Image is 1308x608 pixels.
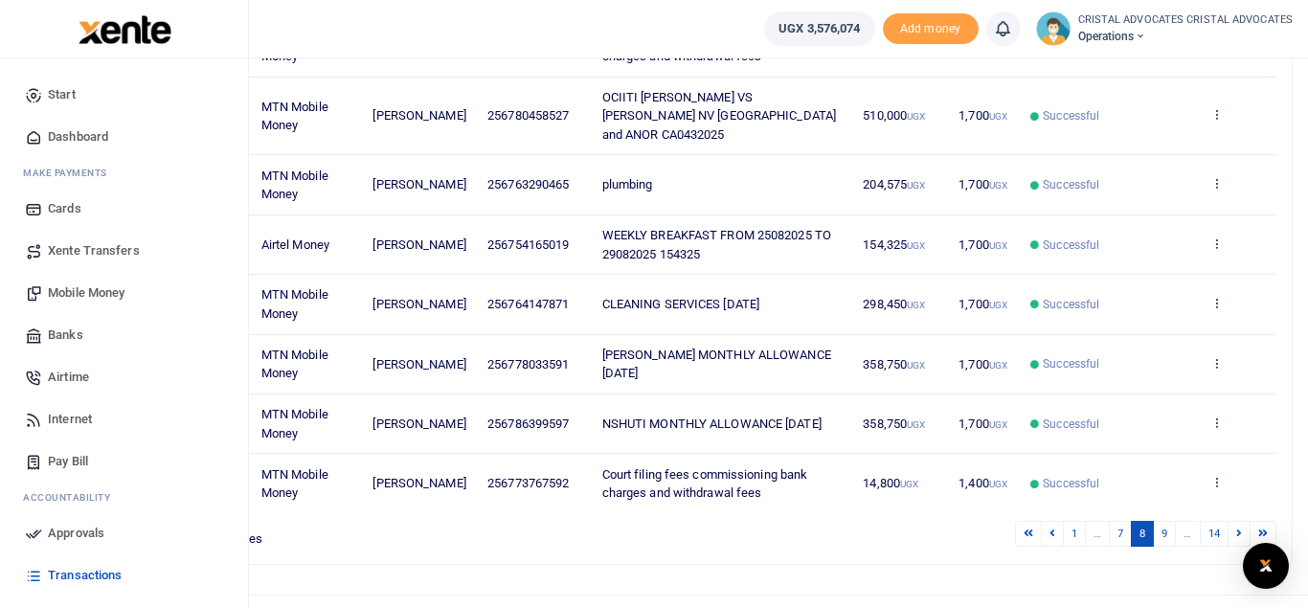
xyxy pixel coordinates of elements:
[1153,521,1176,547] a: 9
[989,419,1007,430] small: UGX
[989,111,1007,122] small: UGX
[487,108,569,123] span: 256780458527
[900,479,918,489] small: UGX
[907,240,925,251] small: UGX
[863,297,925,311] span: 298,450
[48,127,108,146] span: Dashboard
[487,357,569,372] span: 256778033591
[602,228,831,261] span: WEEKLY BREAKFAST FROM 25082025 TO 29082025 154325
[372,417,465,431] span: [PERSON_NAME]
[602,417,822,431] span: NSHUTI MONTHLY ALLOWANCE [DATE]
[372,237,465,252] span: [PERSON_NAME]
[958,476,1007,490] span: 1,400
[372,297,465,311] span: [PERSON_NAME]
[37,490,110,505] span: countability
[487,177,569,191] span: 256763290465
[958,237,1007,252] span: 1,700
[778,19,860,38] span: UGX 3,576,074
[15,512,233,554] a: Approvals
[863,476,918,490] span: 14,800
[77,21,171,35] a: logo-small logo-large logo-large
[1131,521,1154,547] a: 8
[487,297,569,311] span: 256764147871
[863,237,925,252] span: 154,325
[48,241,140,260] span: Xente Transfers
[907,419,925,430] small: UGX
[989,180,1007,191] small: UGX
[48,326,83,345] span: Banks
[89,519,576,549] div: Showing 71 to 80 of 132 entries
[487,237,569,252] span: 256754165019
[989,360,1007,371] small: UGX
[261,287,328,321] span: MTN Mobile Money
[15,188,233,230] a: Cards
[15,272,233,314] a: Mobile Money
[261,100,328,133] span: MTN Mobile Money
[372,108,465,123] span: [PERSON_NAME]
[487,417,569,431] span: 256786399597
[1036,11,1071,46] img: profile-user
[907,300,925,310] small: UGX
[487,476,569,490] span: 256773767592
[602,90,836,142] span: OCIITI [PERSON_NAME] VS [PERSON_NAME] NV [GEOGRAPHIC_DATA] and ANOR CA0432025
[15,158,233,188] li: M
[48,524,104,543] span: Approvals
[261,237,329,252] span: Airtel Money
[1200,521,1229,547] a: 14
[33,166,107,180] span: ake Payments
[863,108,925,123] span: 510,000
[15,554,233,597] a: Transactions
[15,116,233,158] a: Dashboard
[48,368,89,387] span: Airtime
[372,476,465,490] span: [PERSON_NAME]
[756,11,882,46] li: Wallet ballance
[1063,521,1086,547] a: 1
[1078,28,1294,45] span: Operations
[261,407,328,440] span: MTN Mobile Money
[1043,355,1099,372] span: Successful
[261,30,328,63] span: MTN Mobile Money
[602,30,808,63] span: Court filing fees commissioning bank charges and withdrawal fees
[15,483,233,512] li: Ac
[989,479,1007,489] small: UGX
[863,177,925,191] span: 204,575
[863,357,925,372] span: 358,750
[958,297,1007,311] span: 1,700
[1043,176,1099,193] span: Successful
[48,410,92,429] span: Internet
[989,240,1007,251] small: UGX
[883,13,979,45] li: Toup your wallet
[764,11,874,46] a: UGX 3,576,074
[15,74,233,116] a: Start
[958,357,1007,372] span: 1,700
[958,417,1007,431] span: 1,700
[602,467,808,501] span: Court filing fees commissioning bank charges and withdrawal fees
[883,13,979,45] span: Add money
[989,300,1007,310] small: UGX
[1043,107,1099,124] span: Successful
[907,180,925,191] small: UGX
[1078,12,1294,29] small: CRISTAL ADVOCATES CRISTAL ADVOCATES
[79,15,171,44] img: logo-large
[48,452,88,471] span: Pay Bill
[261,348,328,381] span: MTN Mobile Money
[883,20,979,34] a: Add money
[602,348,831,381] span: [PERSON_NAME] MONTHLY ALLOWANCE [DATE]
[907,111,925,122] small: UGX
[48,199,81,218] span: Cards
[1043,475,1099,492] span: Successful
[48,85,76,104] span: Start
[863,417,925,431] span: 358,750
[1043,296,1099,313] span: Successful
[907,360,925,371] small: UGX
[1243,543,1289,589] div: Open Intercom Messenger
[15,356,233,398] a: Airtime
[15,230,233,272] a: Xente Transfers
[15,440,233,483] a: Pay Bill
[1109,521,1132,547] a: 7
[958,108,1007,123] span: 1,700
[372,357,465,372] span: [PERSON_NAME]
[48,283,124,303] span: Mobile Money
[602,297,759,311] span: CLEANING SERVICES [DATE]
[1036,11,1294,46] a: profile-user CRISTAL ADVOCATES CRISTAL ADVOCATES Operations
